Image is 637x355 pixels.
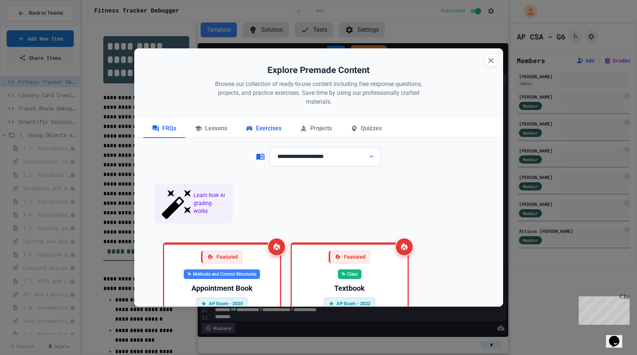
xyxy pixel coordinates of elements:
[324,297,375,310] div: AP Exam - 2022
[291,120,341,138] div: Projects
[145,63,492,77] h2: Explore Premade Content
[143,120,185,138] div: FRQs
[237,120,290,138] div: Exercises
[186,120,236,138] div: Lessons
[298,283,402,293] div: Textbook
[196,297,248,310] div: AP Exam - 2023
[201,251,243,263] div: Featured
[3,3,51,47] div: Chat with us now!Close
[208,80,429,106] p: Browse our collection of ready-to-use content including free response questions, projects, and pr...
[184,269,260,279] div: Methods and Control Structures
[194,192,227,216] span: Learn how AI grading works
[338,269,361,279] div: Class
[606,325,630,348] iframe: chat widget
[342,120,391,138] div: Quizzes
[170,283,274,293] div: Appointment Book
[576,293,630,325] iframe: chat widget
[329,251,370,263] div: Featured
